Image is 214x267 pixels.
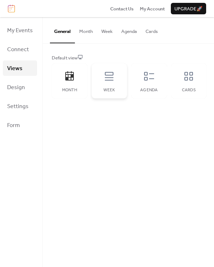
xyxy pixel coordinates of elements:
span: Upgrade 🚀 [174,5,203,13]
span: Design [7,82,25,93]
a: Design [3,79,37,95]
a: My Events [3,23,37,38]
a: Settings [3,98,37,114]
div: Cards [178,88,200,93]
a: Contact Us [110,5,134,12]
button: Week [97,17,117,42]
a: Connect [3,42,37,57]
div: Default view [52,54,204,62]
div: Week [99,88,120,93]
button: Upgrade🚀 [171,3,206,14]
button: Agenda [117,17,141,42]
span: Contact Us [110,5,134,13]
span: My Account [140,5,165,13]
img: logo [8,5,15,13]
a: Views [3,60,37,76]
button: General [50,17,75,43]
span: Views [7,63,22,74]
span: Form [7,120,20,131]
div: Agenda [138,88,160,93]
span: Connect [7,44,29,55]
a: My Account [140,5,165,12]
button: Month [75,17,97,42]
span: My Events [7,25,33,36]
button: Cards [141,17,162,42]
span: Settings [7,101,29,112]
div: Month [59,88,80,93]
a: Form [3,117,37,133]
